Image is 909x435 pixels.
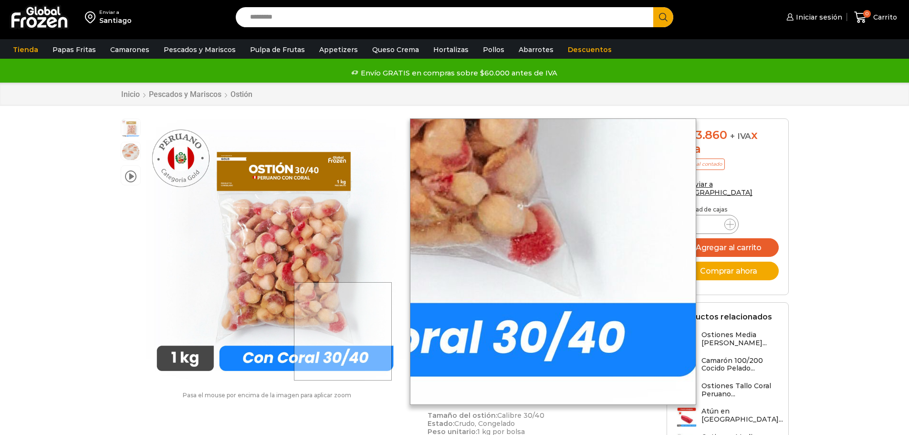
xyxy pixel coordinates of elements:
[121,392,414,399] p: Pasa el mouse por encima de la imagen para aplicar zoom
[563,41,616,59] a: Descuentos
[730,131,751,141] span: + IVA
[701,407,783,424] h3: Atún en [GEOGRAPHIC_DATA]...
[428,411,497,420] strong: Tamaño del ostión:
[478,41,509,59] a: Pollos
[105,41,154,59] a: Camarones
[121,142,140,161] span: ostion tallo coral
[677,206,779,213] p: Cantidad de cajas
[653,7,673,27] button: Search button
[677,128,779,156] div: x caja
[677,238,779,257] button: Agregar al carrito
[677,180,753,197] a: Enviar a [GEOGRAPHIC_DATA]
[121,90,140,99] a: Inicio
[159,41,240,59] a: Pescados y Mariscos
[367,41,424,59] a: Queso Crema
[428,419,454,428] strong: Estado:
[677,262,779,280] button: Comprar ahora
[677,159,725,170] p: Precio al contado
[148,90,222,99] a: Pescados y Mariscos
[121,119,140,138] span: ostion coral 30:40
[428,41,473,59] a: Hortalizas
[314,41,363,59] a: Appetizers
[99,9,132,16] div: Enviar a
[245,41,310,59] a: Pulpa de Frutas
[121,90,253,99] nav: Breadcrumb
[8,41,43,59] a: Tienda
[701,331,779,347] h3: Ostiones Media [PERSON_NAME]...
[677,312,772,321] h2: Productos relacionados
[677,357,779,377] a: Camarón 100/200 Cocido Pelado...
[852,6,899,29] a: 0 Carrito
[677,407,783,428] a: Atún en [GEOGRAPHIC_DATA]...
[871,12,897,22] span: Carrito
[230,90,253,99] a: Ostión
[677,382,779,403] a: Ostiones Tallo Coral Peruano...
[794,12,842,22] span: Iniciar sesión
[85,9,99,25] img: address-field-icon.svg
[784,8,842,27] a: Iniciar sesión
[514,41,558,59] a: Abarrotes
[677,331,779,351] a: Ostiones Media [PERSON_NAME]...
[701,357,779,373] h3: Camarón 100/200 Cocido Pelado...
[48,41,101,59] a: Papas Fritas
[863,10,871,18] span: 0
[677,128,727,142] bdi: 143.860
[699,218,717,231] input: Product quantity
[701,382,779,398] h3: Ostiones Tallo Coral Peruano...
[99,16,132,25] div: Santiago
